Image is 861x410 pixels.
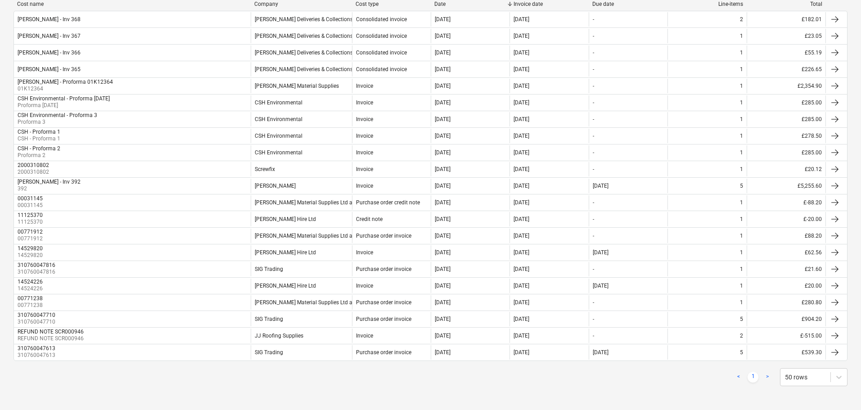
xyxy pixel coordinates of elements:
div: - [593,333,594,339]
div: [DATE] [435,333,451,339]
div: [PERSON_NAME] [255,183,296,189]
div: [DATE] [514,149,529,156]
div: [DATE] [435,349,451,356]
div: Purchase order invoice [356,233,411,239]
div: £88.20 [747,229,825,243]
div: £285.00 [747,95,825,110]
div: [DATE] [435,50,451,56]
div: CSH Environmental [255,116,302,122]
div: 1 [740,50,743,56]
div: 1 [740,99,743,106]
div: [DATE] [514,249,529,256]
div: Due date [592,1,664,7]
div: Credit note [356,216,383,222]
div: REFUND NOTE SCR000946 [18,329,84,335]
div: £285.00 [747,112,825,126]
div: [DATE] [435,283,451,289]
div: Invoice [356,249,373,256]
div: [PERSON_NAME] Deliveries & Collections [255,16,353,23]
div: - [593,116,594,122]
div: [DATE] [435,166,451,172]
div: 2 [740,333,743,339]
p: 2000310802 [18,168,51,176]
div: CSH Environmental [255,149,302,156]
div: £23.05 [747,29,825,43]
div: - [593,83,594,89]
div: 1 [740,66,743,72]
div: [DATE] [435,149,451,156]
div: SIG Trading [255,349,283,356]
div: [PERSON_NAME] - Proforma 01K12364 [18,79,113,85]
div: Purchase order invoice [356,266,411,272]
div: [DATE] [514,349,529,356]
div: 1 [740,216,743,222]
div: [PERSON_NAME] - Inv 367 [18,33,81,39]
div: £539.30 [747,345,825,360]
div: 1 [740,299,743,306]
div: [DATE] [435,33,451,39]
div: [DATE] [514,166,529,172]
div: - [593,166,594,172]
div: - [593,216,594,222]
div: [PERSON_NAME] - Inv 392 [18,179,81,185]
p: 310760047710 [18,318,57,326]
div: - [593,149,594,156]
div: - [593,233,594,239]
div: [DATE] [435,133,451,139]
div: [PERSON_NAME] Deliveries & Collections [255,66,353,72]
div: [PERSON_NAME] Hire Ltd [255,216,316,222]
div: 1 [740,33,743,39]
div: £20.00 [747,279,825,293]
div: 310760047816 [18,262,55,268]
div: [DATE] [435,116,451,122]
div: [DATE] [593,183,609,189]
div: - [593,316,594,322]
div: 00031145 [18,195,43,202]
div: Screwfix [255,166,275,172]
div: [DATE] [435,233,451,239]
div: SIG Trading [255,316,283,322]
div: £62.56 [747,245,825,260]
div: [DATE] [514,283,529,289]
div: 00771912 [18,229,43,235]
div: £21.60 [747,262,825,276]
div: 14529820 [18,245,43,252]
div: £904.20 [747,312,825,326]
div: £280.80 [747,295,825,310]
div: £226.65 [747,62,825,77]
div: 00771238 [18,295,43,302]
div: Consolidated invoice [356,33,407,39]
div: [DATE] [435,216,451,222]
div: - [593,199,594,206]
div: [DATE] [514,116,529,122]
div: [DATE] [435,99,451,106]
div: [PERSON_NAME] Deliveries & Collections [255,33,353,39]
div: [DATE] [514,316,529,322]
div: Invoice [356,83,373,89]
div: JJ Roofing Supplies [255,333,303,339]
div: [DATE] [514,199,529,206]
div: [PERSON_NAME] - Inv 366 [18,50,81,56]
div: 1 [740,83,743,89]
p: 00031145 [18,202,45,209]
div: [DATE] [514,216,529,222]
div: £-515.00 [747,329,825,343]
div: £20.12 [747,162,825,176]
div: - [593,16,594,23]
div: £2,354.90 [747,79,825,93]
div: 1 [740,283,743,289]
div: Invoice [356,99,373,106]
div: 1 [740,116,743,122]
p: Proforma 3 [18,118,99,126]
div: 1 [740,149,743,156]
div: CSH Environmental [255,99,302,106]
div: [DATE] [435,249,451,256]
div: - [593,33,594,39]
div: CSH - Proforma 2 [18,145,60,152]
div: [DATE] [514,266,529,272]
div: 1 [740,266,743,272]
div: £285.00 [747,145,825,160]
div: [DATE] [593,349,609,356]
div: [PERSON_NAME] Material Supplies Ltd also T/A Essex Timber & Plywood [255,299,431,306]
div: Consolidated invoice [356,66,407,72]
